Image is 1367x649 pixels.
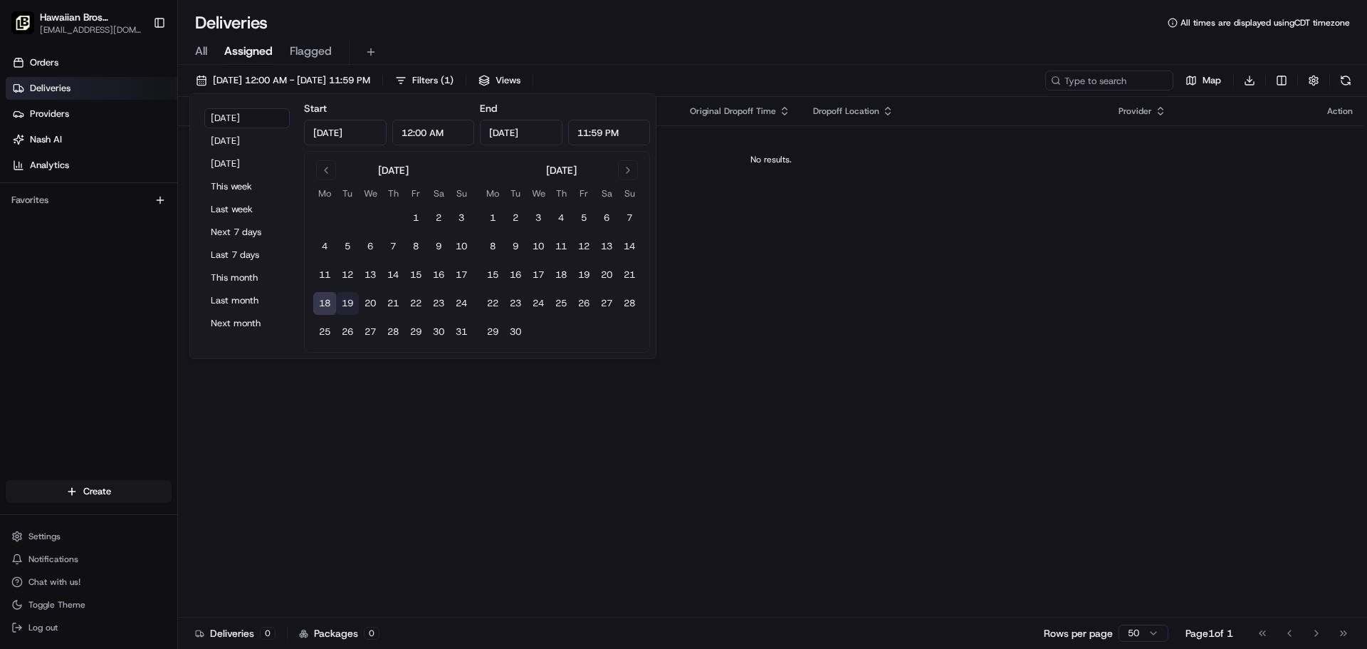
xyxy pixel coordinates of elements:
[40,24,142,36] button: [EMAIL_ADDRESS][DOMAIN_NAME]
[313,292,336,315] button: 18
[1185,626,1233,640] div: Page 1 of 1
[6,549,172,569] button: Notifications
[1179,71,1227,90] button: Map
[1045,71,1173,90] input: Type to search
[9,201,115,227] a: 📗Knowledge Base
[6,189,172,212] div: Favorites
[504,235,527,258] button: 9
[382,264,404,286] button: 14
[389,71,460,90] button: Filters(1)
[412,74,454,87] span: Filters
[359,264,382,286] button: 13
[336,186,359,201] th: Tuesday
[28,599,85,611] span: Toggle Theme
[115,201,234,227] a: 💻API Documentation
[204,291,290,311] button: Last month
[290,43,332,60] span: Flagged
[313,186,336,201] th: Monday
[28,576,80,588] span: Chat with us!
[189,71,377,90] button: [DATE] 12:00 AM - [DATE] 11:59 PM
[382,186,404,201] th: Thursday
[359,235,382,258] button: 6
[28,531,61,542] span: Settings
[213,74,370,87] span: [DATE] 12:00 AM - [DATE] 11:59 PM
[618,207,641,229] button: 7
[6,77,177,100] a: Deliveries
[595,292,618,315] button: 27
[527,264,550,286] button: 17
[299,626,379,640] div: Packages
[572,264,595,286] button: 19
[481,235,504,258] button: 8
[527,186,550,201] th: Wednesday
[427,207,450,229] button: 2
[404,264,427,286] button: 15
[48,150,180,162] div: We're available if you need us!
[404,292,427,315] button: 22
[504,321,527,343] button: 30
[690,105,776,117] span: Original Dropoff Time
[48,136,234,150] div: Start new chat
[1119,105,1152,117] span: Provider
[14,57,259,80] p: Welcome 👋
[37,92,235,107] input: Clear
[595,235,618,258] button: 13
[480,120,562,145] input: Date
[527,235,550,258] button: 10
[504,207,527,229] button: 2
[6,51,177,74] a: Orders
[204,199,290,219] button: Last week
[204,313,290,333] button: Next month
[382,292,404,315] button: 21
[6,103,177,125] a: Providers
[100,241,172,252] a: Powered byPylon
[618,160,638,180] button: Go to next month
[504,292,527,315] button: 23
[382,321,404,343] button: 28
[550,264,572,286] button: 18
[204,222,290,242] button: Next 7 days
[392,120,475,145] input: Time
[481,264,504,286] button: 15
[427,264,450,286] button: 16
[336,264,359,286] button: 12
[1044,626,1113,640] p: Rows per page
[618,186,641,201] th: Sunday
[142,242,172,252] span: Pylon
[427,186,450,201] th: Saturday
[595,186,618,201] th: Saturday
[1327,105,1353,117] div: Action
[135,207,229,221] span: API Documentation
[404,207,427,229] button: 1
[30,108,69,120] span: Providers
[527,292,550,315] button: 24
[568,120,651,145] input: Time
[404,235,427,258] button: 8
[550,186,572,201] th: Thursday
[496,74,520,87] span: Views
[572,207,595,229] button: 5
[481,292,504,315] button: 22
[40,10,142,24] button: Hawaiian Bros ([PERSON_NAME] Circle)
[6,128,177,151] a: Nash AI
[6,572,172,592] button: Chat with us!
[481,321,504,343] button: 29
[813,105,879,117] span: Dropoff Location
[1180,17,1350,28] span: All times are displayed using CDT timezone
[450,235,473,258] button: 10
[382,235,404,258] button: 7
[336,235,359,258] button: 5
[30,82,70,95] span: Deliveries
[359,321,382,343] button: 27
[313,264,336,286] button: 11
[195,43,207,60] span: All
[472,71,527,90] button: Views
[336,321,359,343] button: 26
[30,56,58,69] span: Orders
[618,292,641,315] button: 28
[450,207,473,229] button: 3
[404,186,427,201] th: Friday
[481,207,504,229] button: 1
